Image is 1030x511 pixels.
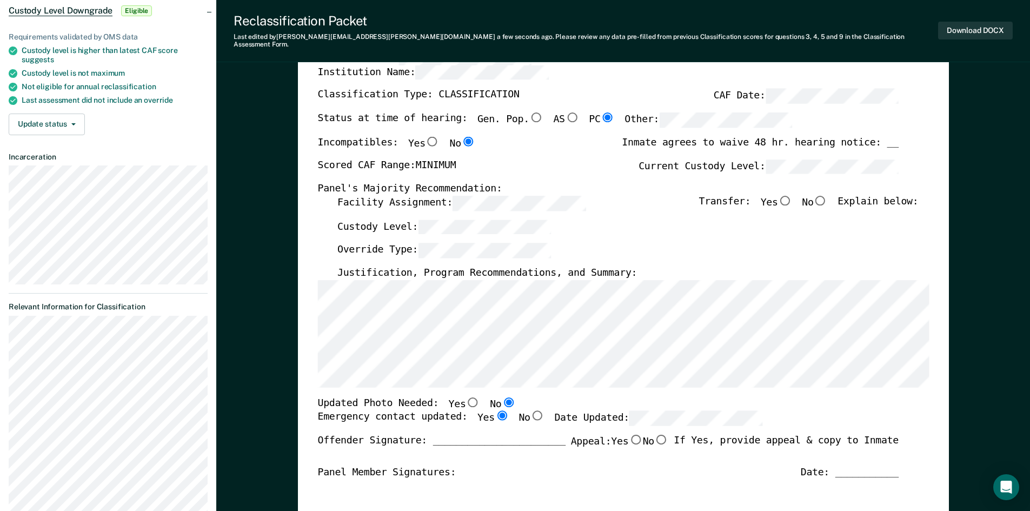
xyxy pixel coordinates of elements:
[453,195,586,210] input: Facility Assignment:
[234,33,938,49] div: Last edited by [PERSON_NAME][EMAIL_ADDRESS][PERSON_NAME][DOMAIN_NAME] . Please review any data pr...
[415,65,548,80] input: Institution Name:
[317,89,519,104] label: Classification Type: CLASSIFICATION
[938,22,1013,39] button: Download DOCX
[408,136,439,150] label: Yes
[494,411,508,421] input: Yes
[22,96,208,105] div: Last assessment did not include an
[554,411,762,426] label: Date Updated:
[337,267,636,280] label: Justification, Program Recommendations, and Summary:
[600,112,614,122] input: PC
[9,5,112,16] span: Custody Level Downgrade
[519,411,544,426] label: No
[337,243,551,258] label: Override Type:
[9,302,208,311] dt: Relevant Information for Classification
[629,411,762,426] input: Date Updated:
[624,112,792,128] label: Other:
[317,411,762,435] div: Emergency contact updated:
[628,435,642,444] input: Yes
[639,159,899,174] label: Current Custody Level:
[317,112,792,136] div: Status at time of hearing:
[91,69,125,77] span: maximum
[622,136,899,159] div: Inmate agrees to waive 48 hr. hearing notice: __
[449,136,475,150] label: No
[317,159,456,174] label: Scored CAF Range: MINIMUM
[699,195,918,219] div: Transfer: Explain below:
[317,136,475,159] div: Incompatibles:
[570,435,668,457] label: Appeal:
[317,397,515,411] div: Updated Photo Needed:
[800,466,898,479] div: Date: ___________
[760,195,792,210] label: Yes
[22,69,208,78] div: Custody level is not
[317,183,898,196] div: Panel's Majority Recommendation:
[317,65,548,80] label: Institution Name:
[802,195,828,210] label: No
[765,159,898,174] input: Current Custody Level:
[642,435,668,449] label: No
[461,136,475,146] input: No
[317,435,898,466] div: Offender Signature: _______________________ If Yes, provide appeal & copy to Inmate
[813,195,827,205] input: No
[501,397,515,407] input: No
[589,112,615,128] label: PC
[144,96,173,104] span: override
[553,112,579,128] label: AS
[9,32,208,42] div: Requirements validated by OMS data
[659,112,792,128] input: Other:
[564,112,579,122] input: AS
[611,435,642,449] label: Yes
[337,219,551,234] label: Custody Level:
[418,243,551,258] input: Override Type:
[497,33,553,41] span: a few seconds ago
[22,46,208,64] div: Custody level is higher than latest CAF score
[234,13,938,29] div: Reclassification Packet
[121,5,152,16] span: Eligible
[529,112,543,122] input: Gen. Pop.
[530,411,544,421] input: No
[713,89,898,104] label: CAF Date:
[9,114,85,135] button: Update status
[418,219,551,234] input: Custody Level:
[9,152,208,162] dt: Incarceration
[337,195,585,210] label: Facility Assignment:
[654,435,668,444] input: No
[22,55,54,64] span: suggests
[765,89,898,104] input: CAF Date:
[477,112,543,128] label: Gen. Pop.
[425,136,439,146] input: Yes
[448,397,480,411] label: Yes
[317,466,456,479] div: Panel Member Signatures:
[778,195,792,205] input: Yes
[477,411,508,426] label: Yes
[490,397,516,411] label: No
[101,82,156,91] span: reclassification
[22,82,208,91] div: Not eligible for annual
[993,474,1019,500] div: Open Intercom Messenger
[466,397,480,407] input: Yes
